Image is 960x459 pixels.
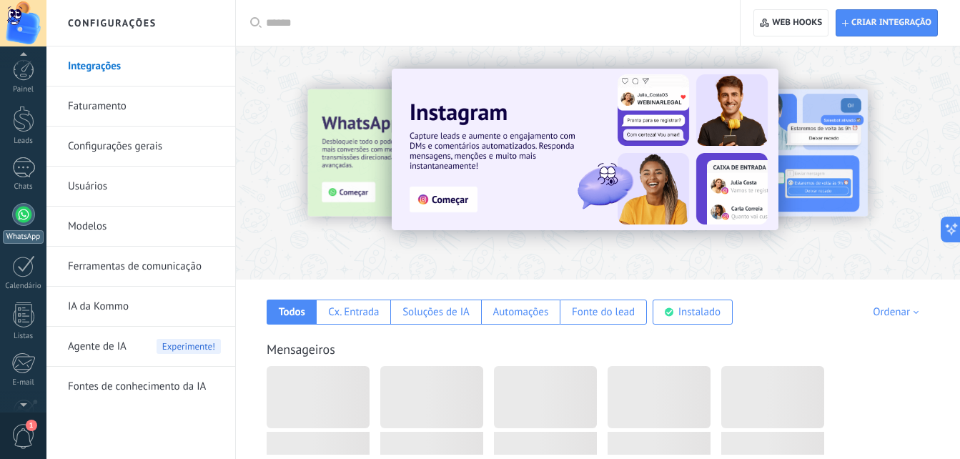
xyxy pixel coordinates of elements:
[46,247,235,287] li: Ferramentas de comunicação
[46,207,235,247] li: Modelos
[68,167,221,207] a: Usuários
[157,339,221,354] span: Experimente!
[68,327,127,367] span: Agente de IA
[3,230,44,244] div: WhatsApp
[46,127,235,167] li: Configurações gerais
[46,367,235,406] li: Fontes de conhecimento da IA
[46,287,235,327] li: IA da Kommo
[3,137,44,146] div: Leads
[772,17,822,29] span: Web hooks
[279,305,305,319] div: Todos
[572,305,635,319] div: Fonte do lead
[68,367,221,407] a: Fontes de conhecimento da IA
[328,305,379,319] div: Cx. Entrada
[267,341,335,357] a: Mensageiros
[3,182,44,192] div: Chats
[46,327,235,367] li: Agente de IA
[392,69,778,230] img: Slide 1
[3,85,44,94] div: Painel
[3,378,44,388] div: E-mail
[46,46,235,87] li: Integrações
[678,305,721,319] div: Instalado
[68,207,221,247] a: Modelos
[68,247,221,287] a: Ferramentas de comunicação
[402,305,470,319] div: Soluções de IA
[46,167,235,207] li: Usuários
[68,127,221,167] a: Configurações gerais
[873,305,924,319] div: Ordenar
[26,420,37,431] span: 1
[493,305,548,319] div: Automações
[753,9,828,36] button: Web hooks
[3,332,44,341] div: Listas
[68,287,221,327] a: IA da Kommo
[68,327,221,367] a: Agente de IAExperimente!
[836,9,938,36] button: Criar integração
[68,87,221,127] a: Faturamento
[3,282,44,291] div: Calendário
[68,46,221,87] a: Integrações
[851,17,931,29] span: Criar integração
[46,87,235,127] li: Faturamento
